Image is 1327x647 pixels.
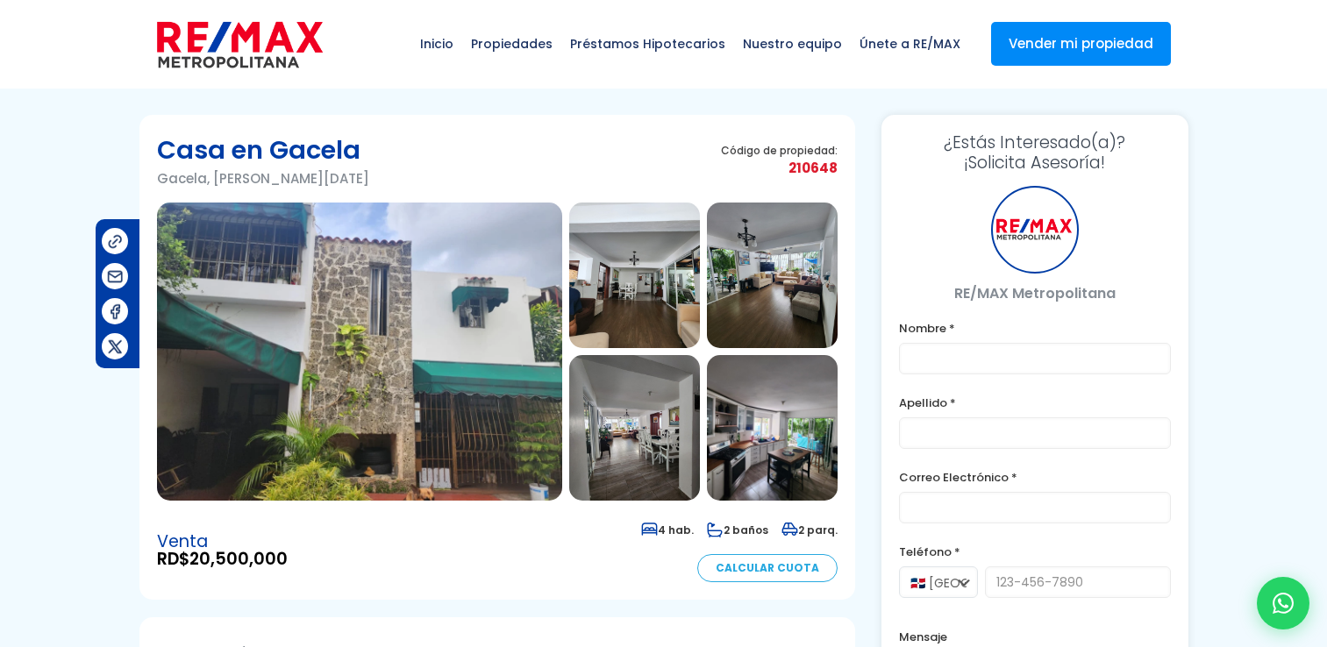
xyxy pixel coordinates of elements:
h3: ¡Solicita Asesoría! [899,132,1171,173]
img: Casa en Gacela [569,203,700,348]
span: 2 baños [707,523,768,537]
p: Gacela, [PERSON_NAME][DATE] [157,167,369,189]
img: Casa en Gacela [569,355,700,501]
label: Apellido * [899,392,1171,414]
img: Casa en Gacela [707,203,838,348]
img: Compartir [106,338,125,356]
span: 20,500,000 [189,547,288,571]
span: Préstamos Hipotecarios [561,18,734,70]
label: Teléfono * [899,541,1171,563]
span: 4 hab. [641,523,694,537]
p: RE/MAX Metropolitana [899,282,1171,304]
a: Calcular Cuota [697,554,838,582]
input: 123-456-7890 [985,566,1171,598]
img: Compartir [106,302,125,321]
img: Casa en Gacela [707,355,838,501]
span: Propiedades [462,18,561,70]
a: Vender mi propiedad [991,22,1171,66]
span: 2 parq. [781,523,838,537]
span: Inicio [411,18,462,70]
span: Venta [157,533,288,551]
div: RE/MAX Metropolitana [991,186,1079,274]
span: 210648 [721,157,838,179]
h1: Casa en Gacela [157,132,369,167]
label: Nombre * [899,317,1171,339]
img: Compartir [106,267,125,286]
span: Únete a RE/MAX [851,18,969,70]
img: Casa en Gacela [157,203,562,501]
span: RD$ [157,551,288,568]
label: Correo Electrónico * [899,466,1171,488]
span: ¿Estás Interesado(a)? [899,132,1171,153]
span: Nuestro equipo [734,18,851,70]
span: Código de propiedad: [721,144,838,157]
img: Compartir [106,232,125,251]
